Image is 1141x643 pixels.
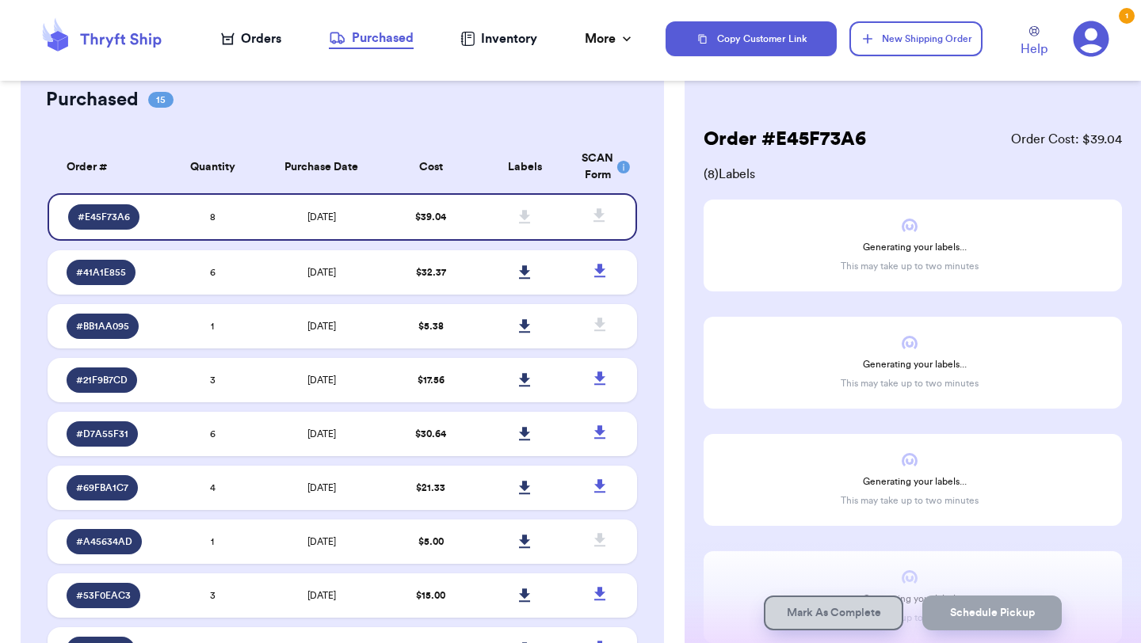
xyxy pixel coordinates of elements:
[416,483,445,493] span: $ 21.33
[210,591,216,600] span: 3
[764,595,903,630] button: Mark As Complete
[78,211,130,223] span: # E45F73A6
[260,141,384,193] th: Purchase Date
[76,589,131,602] span: # 53F0EAC3
[210,212,216,222] span: 8
[307,268,336,277] span: [DATE]
[863,241,967,253] span: Generating your labels...
[210,429,216,439] span: 6
[76,428,128,440] span: # D7A55F31
[415,429,446,439] span: $ 30.64
[863,475,967,488] span: Generating your labels...
[841,494,979,507] p: This may take up to two minutes
[329,29,414,49] a: Purchased
[307,591,336,600] span: [DATE]
[384,141,478,193] th: Cost
[211,537,214,546] span: 1
[1021,26,1048,59] a: Help
[148,92,174,108] span: 15
[704,127,866,152] h2: Order # E45F73A6
[849,21,983,56] button: New Shipping Order
[841,260,979,272] p: This may take up to two minutes
[211,321,214,331] span: 1
[416,591,445,600] span: $ 15.00
[210,483,216,493] span: 4
[922,595,1062,630] button: Schedule Pickup
[210,268,216,277] span: 6
[1021,40,1048,59] span: Help
[76,481,128,494] span: # 69FBA1C7
[1011,130,1122,149] span: Order Cost: $ 39.04
[863,358,967,371] span: Generating your labels...
[307,537,336,546] span: [DATE]
[307,321,336,331] span: [DATE]
[418,537,444,546] span: $ 5.00
[307,483,336,493] span: [DATE]
[841,377,979,390] p: This may take up to two minutes
[221,29,281,48] a: Orders
[46,87,139,112] h2: Purchased
[418,321,444,331] span: $ 5.38
[307,212,336,222] span: [DATE]
[307,375,336,385] span: [DATE]
[1073,21,1109,57] a: 1
[76,266,126,279] span: # 41A1E855
[210,375,216,385] span: 3
[76,374,128,386] span: # 21F9B7CD
[478,141,572,193] th: Labels
[76,535,132,548] span: # A45634AD
[666,21,837,56] button: Copy Customer Link
[307,429,336,439] span: [DATE]
[48,141,166,193] th: Order #
[585,29,635,48] div: More
[166,141,260,193] th: Quantity
[76,320,129,333] span: # BB1AA095
[418,375,445,385] span: $ 17.56
[1119,8,1135,24] div: 1
[329,29,414,48] div: Purchased
[415,212,446,222] span: $ 39.04
[582,150,618,184] div: SCAN Form
[460,29,537,48] a: Inventory
[416,268,446,277] span: $ 32.37
[704,165,1122,184] span: ( 8 ) Labels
